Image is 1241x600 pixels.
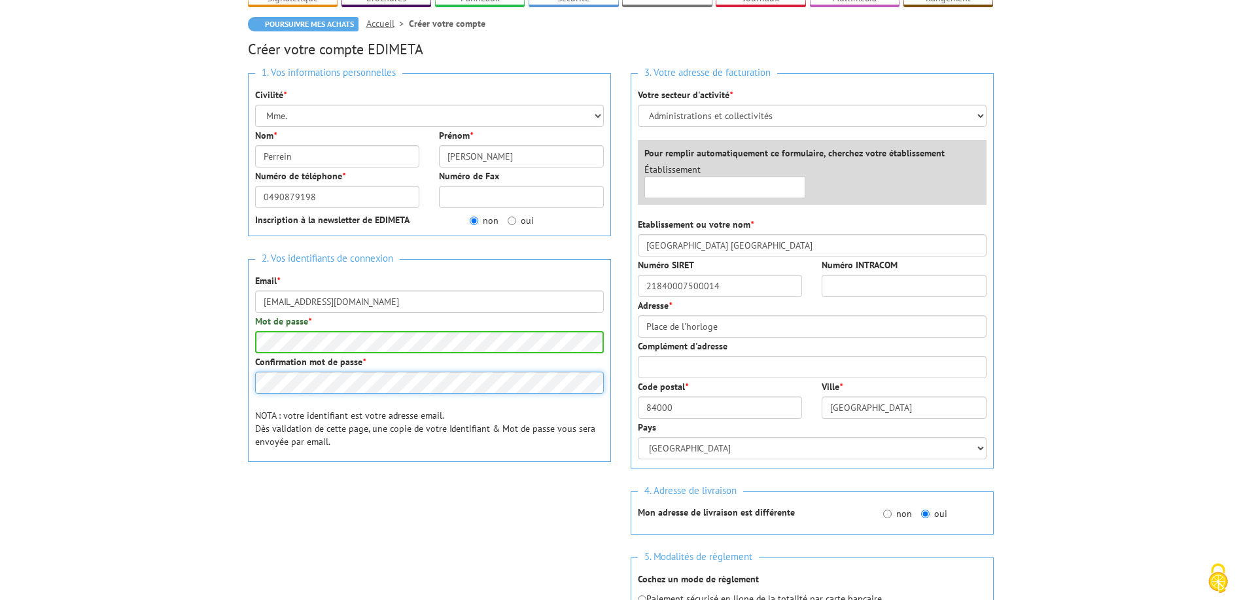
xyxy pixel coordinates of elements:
[470,217,478,225] input: non
[644,147,945,160] label: Pour remplir automatiquement ce formulaire, cherchez votre établissement
[255,274,280,287] label: Email
[638,421,656,434] label: Pays
[638,380,688,393] label: Code postal
[638,218,754,231] label: Etablissement ou votre nom
[638,88,733,101] label: Votre secteur d'activité
[638,258,694,272] label: Numéro SIRET
[638,340,727,353] label: Complément d'adresse
[508,217,516,225] input: oui
[822,380,843,393] label: Ville
[638,64,777,82] span: 3. Votre adresse de facturation
[255,129,277,142] label: Nom
[255,409,604,448] p: NOTA : votre identifiant est votre adresse email. Dès validation de cette page, une copie de votr...
[409,17,485,30] li: Créer votre compte
[921,507,947,520] label: oui
[883,510,892,518] input: non
[883,507,912,520] label: non
[248,17,358,31] a: Poursuivre mes achats
[921,510,930,518] input: oui
[255,88,287,101] label: Civilité
[1195,557,1241,600] button: Cookies (fenêtre modale)
[366,18,409,29] a: Accueil
[255,250,400,268] span: 2. Vos identifiants de connexion
[638,299,672,312] label: Adresse
[638,573,759,585] strong: Cochez un mode de règlement
[439,129,473,142] label: Prénom
[255,169,345,183] label: Numéro de téléphone
[508,214,534,227] label: oui
[248,485,447,536] iframe: reCAPTCHA
[248,41,994,57] h2: Créer votre compte EDIMETA
[470,214,498,227] label: non
[255,315,311,328] label: Mot de passe
[255,64,402,82] span: 1. Vos informations personnelles
[255,355,366,368] label: Confirmation mot de passe
[638,548,759,566] span: 5. Modalités de règlement
[638,482,743,500] span: 4. Adresse de livraison
[1202,562,1234,595] img: Cookies (fenêtre modale)
[255,214,410,226] strong: Inscription à la newsletter de EDIMETA
[439,169,499,183] label: Numéro de Fax
[822,258,898,272] label: Numéro INTRACOM
[638,506,795,518] strong: Mon adresse de livraison est différente
[635,163,816,198] div: Établissement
